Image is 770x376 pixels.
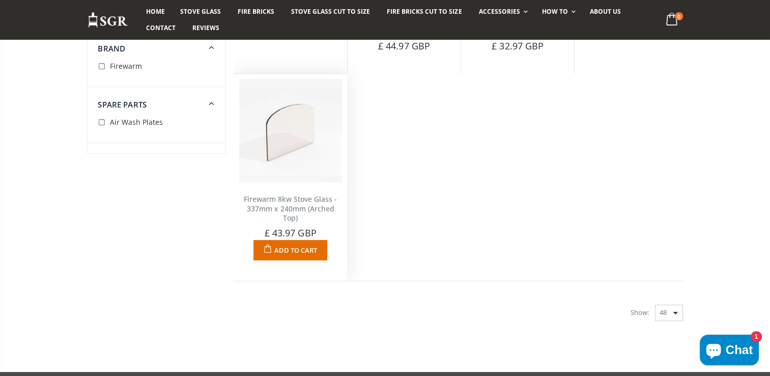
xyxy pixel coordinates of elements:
[542,7,568,16] span: How To
[239,79,342,182] img: Firewarm 8kw stove glass with an arched top
[590,7,621,16] span: About us
[180,7,221,16] span: Stove Glass
[492,40,544,52] span: £ 32.97 GBP
[387,7,462,16] span: Fire Bricks Cut To Size
[110,61,142,71] span: Firewarm
[534,4,581,20] a: How To
[631,304,649,320] span: Show:
[244,194,337,223] a: Firewarm 8kw Stove Glass - 337mm x 240mm (Arched Top)
[697,335,762,368] inbox-online-store-chat: Shopify online store chat
[378,40,430,52] span: £ 44.97 GBP
[291,7,370,16] span: Stove Glass Cut To Size
[478,7,520,16] span: Accessories
[146,23,176,32] span: Contact
[173,4,229,20] a: Stove Glass
[471,4,532,20] a: Accessories
[192,23,219,32] span: Reviews
[675,12,683,20] span: 0
[253,240,327,260] button: Add to Cart
[230,4,282,20] a: Fire Bricks
[662,10,682,30] a: 0
[98,43,125,53] span: Brand
[238,7,274,16] span: Fire Bricks
[283,4,378,20] a: Stove Glass Cut To Size
[582,4,629,20] a: About us
[274,246,317,255] span: Add to Cart
[98,99,147,110] span: Spare Parts
[138,4,173,20] a: Home
[88,12,128,29] img: Stove Glass Replacement
[265,227,317,239] span: £ 43.97 GBP
[138,20,183,36] a: Contact
[379,4,469,20] a: Fire Bricks Cut To Size
[110,117,163,127] span: Air Wash Plates
[185,20,227,36] a: Reviews
[146,7,165,16] span: Home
